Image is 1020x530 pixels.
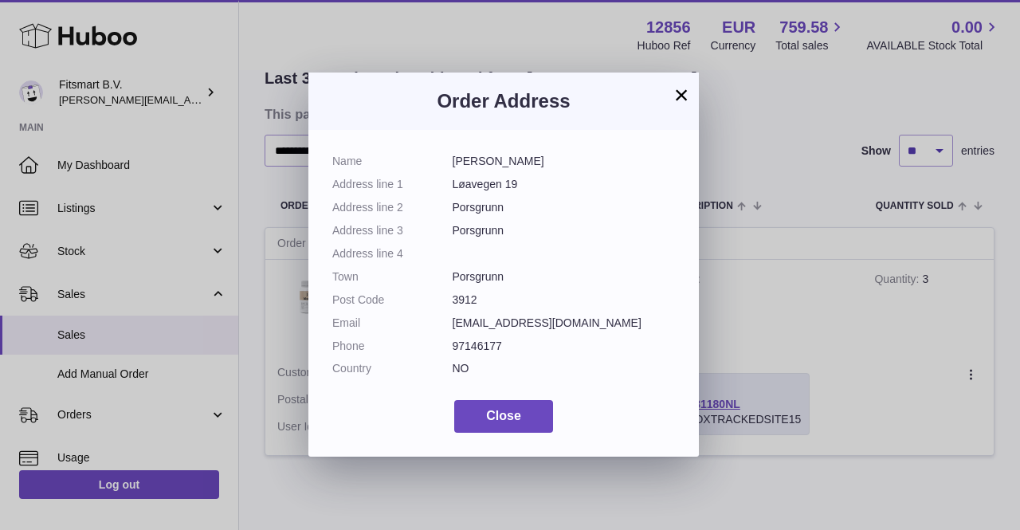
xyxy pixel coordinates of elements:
[332,339,453,354] dt: Phone
[453,200,676,215] dd: Porsgrunn
[332,292,453,308] dt: Post Code
[453,292,676,308] dd: 3912
[453,177,676,192] dd: Løavegen 19
[672,85,691,104] button: ×
[332,361,453,376] dt: Country
[454,400,553,433] button: Close
[332,154,453,169] dt: Name
[453,154,676,169] dd: [PERSON_NAME]
[332,200,453,215] dt: Address line 2
[453,269,676,285] dd: Porsgrunn
[453,223,676,238] dd: Porsgrunn
[453,361,676,376] dd: NO
[332,269,453,285] dt: Town
[453,316,676,331] dd: [EMAIL_ADDRESS][DOMAIN_NAME]
[332,316,453,331] dt: Email
[332,88,675,114] h3: Order Address
[453,339,676,354] dd: 97146177
[332,223,453,238] dt: Address line 3
[332,177,453,192] dt: Address line 1
[332,246,453,261] dt: Address line 4
[486,409,521,422] span: Close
